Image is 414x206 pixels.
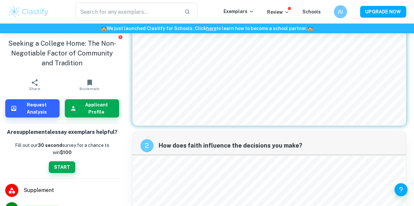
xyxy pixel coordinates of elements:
[5,39,119,68] h1: Seeking a College Home: The Non-Negotiable Factor of Community and Tradition
[76,3,179,21] input: Search for any exemplars...
[360,6,406,18] button: UPGRADE NOW
[20,101,54,116] h6: Request Analysis
[337,8,344,15] h6: JU
[38,143,62,148] b: 30 second
[140,139,153,152] div: recipe
[302,9,321,14] a: Schools
[394,183,407,196] button: Help and Feedback
[5,99,60,118] button: Request Analysis
[7,76,62,94] button: Share
[49,161,75,173] button: START
[65,99,119,118] button: Applicant Profile
[5,142,119,156] p: Fill out our survey for a chance to win
[159,141,398,150] span: How does faith influence the decisions you make?
[7,128,117,136] h6: Are supplemental essay exemplars helpful?
[8,5,49,18] img: Clastify logo
[307,26,313,31] span: 🏫
[1,25,413,32] h6: We just launched Clastify for Schools. Click to learn how to become a school partner.
[101,26,107,31] span: 🏫
[60,150,72,155] strong: $100
[29,87,40,91] span: Share
[62,76,117,94] button: Bookmark
[206,26,216,31] a: here
[224,8,254,15] p: Exemplars
[24,186,119,194] span: Supplement
[267,8,289,16] p: Review
[334,5,347,18] button: JU
[80,87,99,91] span: Bookmark
[118,35,123,40] button: Report issue
[79,101,114,116] h6: Applicant Profile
